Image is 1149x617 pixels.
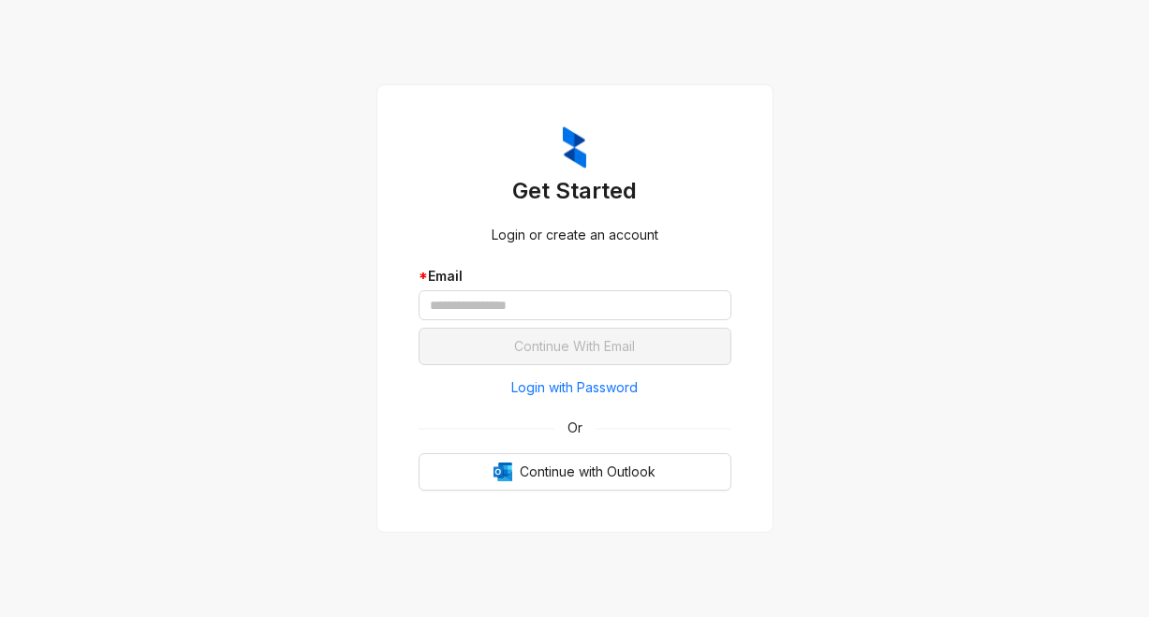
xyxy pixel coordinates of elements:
[419,176,731,206] h3: Get Started
[520,462,656,482] span: Continue with Outlook
[419,373,731,403] button: Login with Password
[419,266,731,286] div: Email
[554,418,596,438] span: Or
[563,126,586,169] img: ZumaIcon
[419,328,731,365] button: Continue With Email
[493,463,512,481] img: Outlook
[419,225,731,245] div: Login or create an account
[511,377,638,398] span: Login with Password
[419,453,731,491] button: OutlookContinue with Outlook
